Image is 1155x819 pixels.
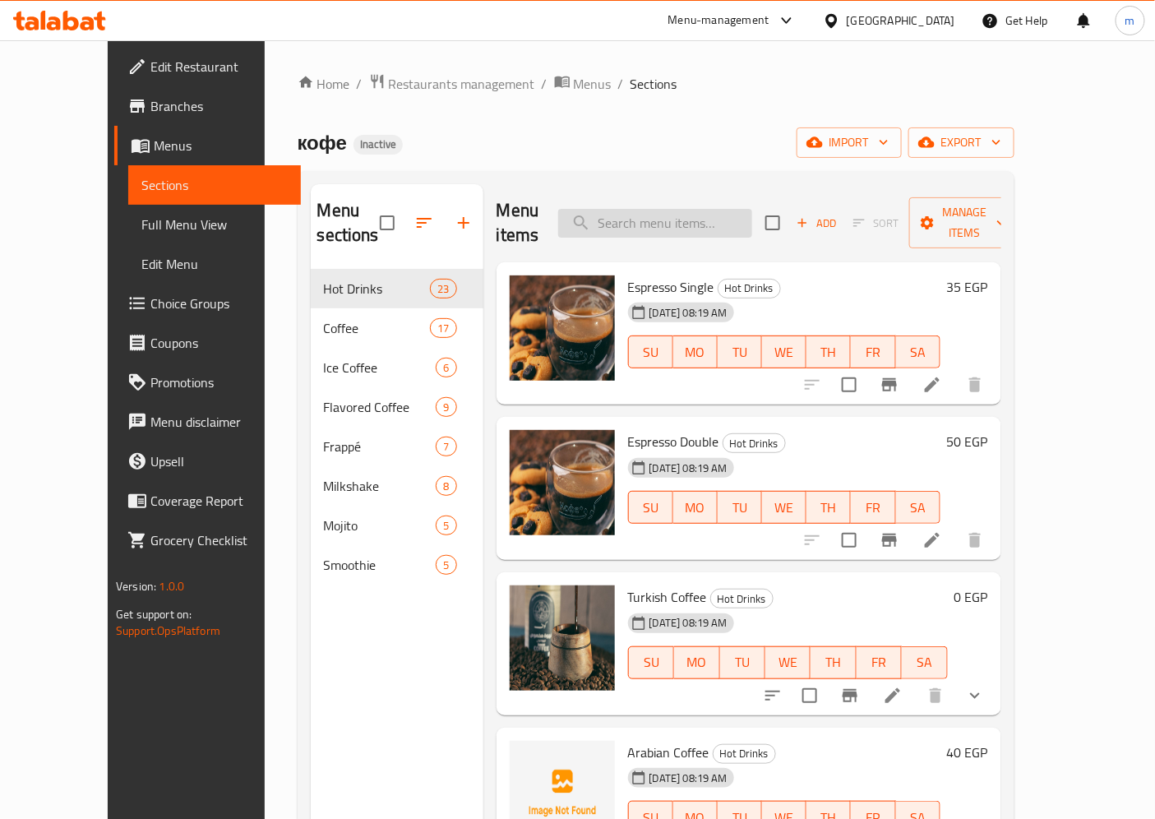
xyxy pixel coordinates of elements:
span: WE [769,340,800,364]
span: SU [635,496,667,520]
span: SA [903,340,934,364]
li: / [618,74,624,94]
img: Espresso Single [510,275,615,381]
span: [DATE] 08:19 AM [643,305,734,321]
li: / [542,74,547,94]
div: Ice Coffee6 [311,348,483,387]
button: SU [628,335,673,368]
button: TH [811,646,856,679]
img: Turkish Coffee [510,585,615,691]
div: items [430,279,456,298]
h2: Menu sections [317,198,380,248]
button: Manage items [909,197,1019,248]
span: 9 [437,400,455,415]
a: Menus [114,126,301,165]
a: Edit Restaurant [114,47,301,86]
span: Milkshake [324,476,437,496]
div: items [436,397,456,417]
div: [GEOGRAPHIC_DATA] [847,12,955,30]
span: FR [857,496,889,520]
span: Arabian Coffee [628,740,709,765]
span: Add [794,214,839,233]
span: Sections [141,175,288,195]
button: FR [857,646,902,679]
div: Mojito [324,516,437,535]
a: Branches [114,86,301,126]
h6: 35 EGP [947,275,988,298]
span: Ice Coffee [324,358,437,377]
button: SU [628,491,673,524]
a: Menu disclaimer [114,402,301,442]
button: show more [955,676,995,715]
span: [DATE] 08:19 AM [643,770,734,786]
div: Frappé7 [311,427,483,466]
span: Choice Groups [150,294,288,313]
span: 8 [437,479,455,494]
span: Select section first [843,211,909,236]
button: Branch-specific-item [830,676,870,715]
div: Hot Drinks [723,433,786,453]
h6: 40 EGP [947,741,988,764]
span: m [1125,12,1135,30]
button: SA [896,335,940,368]
span: Turkish Coffee [628,585,707,609]
span: Coverage Report [150,491,288,511]
button: MO [673,491,718,524]
button: import [797,127,902,158]
span: 23 [431,281,455,297]
span: TU [727,650,759,674]
span: Sort sections [404,203,444,243]
span: FR [857,340,889,364]
span: Menu disclaimer [150,412,288,432]
div: Flavored Coffee [324,397,437,417]
span: Restaurants management [389,74,535,94]
div: Smoothie [324,555,437,575]
span: Edit Restaurant [150,57,288,76]
div: Mojito5 [311,506,483,545]
span: Hot Drinks [723,434,785,453]
nav: Menu sections [311,262,483,591]
span: Select section [755,206,790,240]
span: Frappé [324,437,437,456]
button: FR [851,491,895,524]
span: Grocery Checklist [150,530,288,550]
button: export [908,127,1014,158]
div: items [436,476,456,496]
span: Sections [631,74,677,94]
span: Coffee [324,318,431,338]
span: TH [813,496,844,520]
button: TH [806,335,851,368]
a: Home [298,74,350,94]
span: Upsell [150,451,288,471]
div: items [436,516,456,535]
span: export [922,132,1001,153]
span: Menus [154,136,288,155]
a: Full Menu View [128,205,301,244]
span: [DATE] 08:19 AM [643,460,734,476]
span: Select to update [832,368,866,402]
button: SU [628,646,674,679]
button: TU [718,335,762,368]
span: Get support on: [116,604,192,625]
button: Add section [444,203,483,243]
span: Add item [790,211,843,236]
button: TH [806,491,851,524]
span: TH [817,650,849,674]
span: WE [769,496,800,520]
h6: 0 EGP [954,585,988,608]
div: Menu-management [668,11,769,30]
button: Branch-specific-item [870,365,909,405]
span: 6 [437,360,455,376]
a: Coupons [114,323,301,363]
span: Espresso Double [628,429,719,454]
button: MO [673,335,718,368]
a: Edit menu item [922,375,942,395]
div: Hot Drinks [718,279,781,298]
div: items [436,437,456,456]
h2: Menu items [497,198,539,248]
a: Choice Groups [114,284,301,323]
div: Hot Drinks [324,279,431,298]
